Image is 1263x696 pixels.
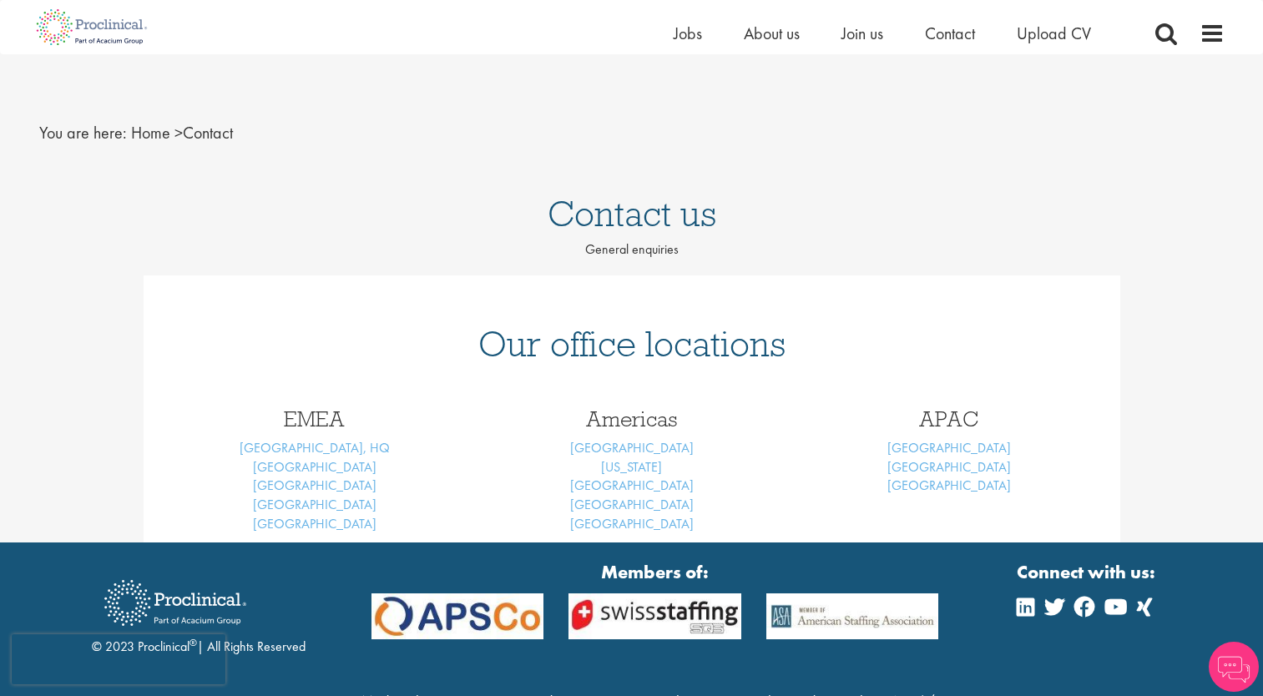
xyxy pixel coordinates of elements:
[754,593,952,639] img: APSCo
[1209,642,1259,692] img: Chatbot
[887,439,1011,456] a: [GEOGRAPHIC_DATA]
[253,496,376,513] a: [GEOGRAPHIC_DATA]
[1017,23,1091,44] a: Upload CV
[39,122,127,144] span: You are here:
[131,122,170,144] a: breadcrumb link to Home
[253,477,376,494] a: [GEOGRAPHIC_DATA]
[92,567,306,657] div: © 2023 Proclinical | All Rights Reserved
[887,458,1011,476] a: [GEOGRAPHIC_DATA]
[131,122,233,144] span: Contact
[744,23,800,44] a: About us
[174,122,183,144] span: >
[841,23,883,44] a: Join us
[253,458,376,476] a: [GEOGRAPHIC_DATA]
[169,408,461,430] h3: EMEA
[169,325,1095,362] h1: Our office locations
[601,458,662,476] a: [US_STATE]
[803,408,1095,430] h3: APAC
[570,477,694,494] a: [GEOGRAPHIC_DATA]
[925,23,975,44] a: Contact
[253,515,376,532] a: [GEOGRAPHIC_DATA]
[1017,559,1159,585] strong: Connect with us:
[371,559,939,585] strong: Members of:
[92,568,259,638] img: Proclinical Recruitment
[486,408,778,430] h3: Americas
[12,634,225,684] iframe: reCAPTCHA
[887,477,1011,494] a: [GEOGRAPHIC_DATA]
[674,23,702,44] a: Jobs
[570,496,694,513] a: [GEOGRAPHIC_DATA]
[556,593,754,639] img: APSCo
[240,439,390,456] a: [GEOGRAPHIC_DATA], HQ
[570,515,694,532] a: [GEOGRAPHIC_DATA]
[359,593,557,639] img: APSCo
[570,439,694,456] a: [GEOGRAPHIC_DATA]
